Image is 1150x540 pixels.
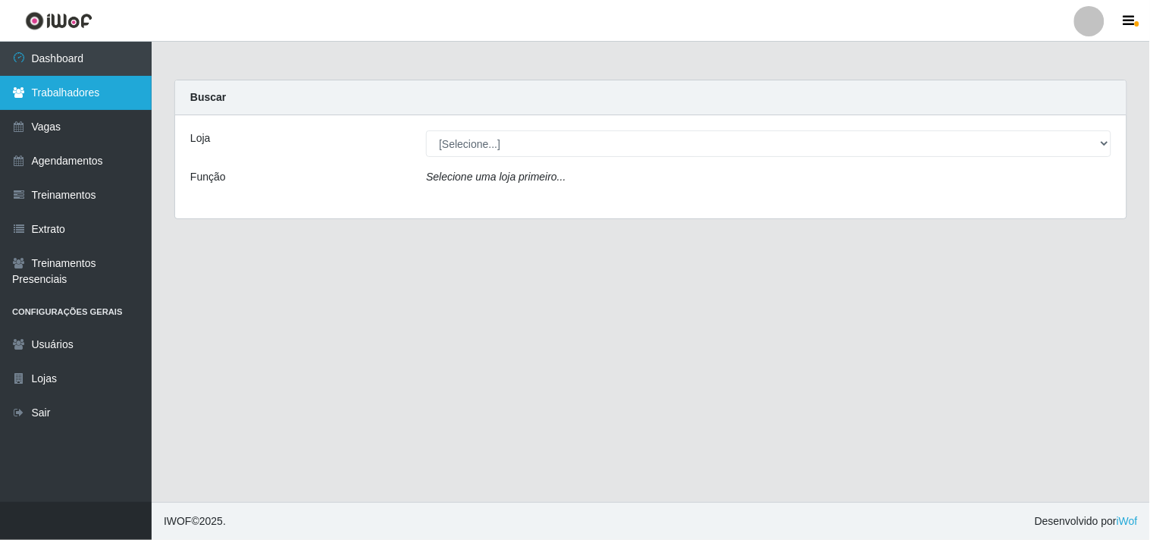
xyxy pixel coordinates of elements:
[25,11,92,30] img: CoreUI Logo
[190,169,226,185] label: Função
[164,515,192,527] span: IWOF
[190,91,226,103] strong: Buscar
[1117,515,1138,527] a: iWof
[426,171,566,183] i: Selecione uma loja primeiro...
[190,130,210,146] label: Loja
[1035,513,1138,529] span: Desenvolvido por
[164,513,226,529] span: © 2025 .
